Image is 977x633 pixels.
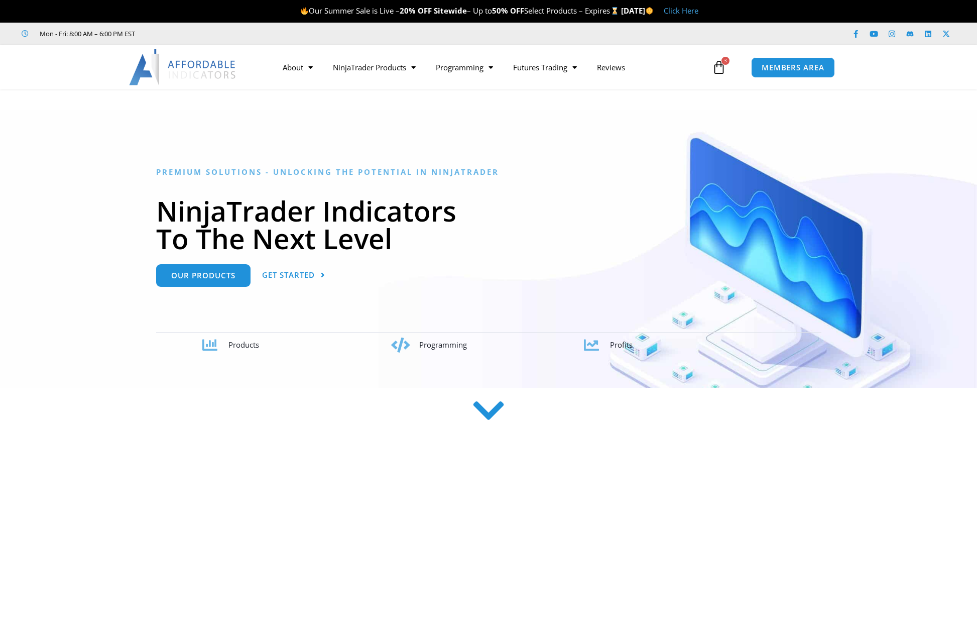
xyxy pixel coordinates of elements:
strong: 50% OFF [492,6,524,16]
span: Our Summer Sale is Live – – Up to Select Products – Expires [300,6,621,16]
img: LogoAI | Affordable Indicators – NinjaTrader [129,49,237,85]
img: ⌛ [611,7,619,15]
img: 🔥 [301,7,308,15]
a: NinjaTrader Products [323,56,426,79]
h6: Premium Solutions - Unlocking the Potential in NinjaTrader [156,167,821,177]
img: 🌞 [646,7,653,15]
span: Our Products [171,272,235,279]
a: Reviews [587,56,635,79]
strong: 20% OFF [400,6,432,16]
span: MEMBERS AREA [762,64,824,71]
nav: Menu [273,56,709,79]
a: Programming [426,56,503,79]
a: 3 [697,53,741,82]
span: Mon - Fri: 8:00 AM – 6:00 PM EST [37,28,135,40]
a: Our Products [156,264,251,287]
span: 3 [721,57,729,65]
a: Futures Trading [503,56,587,79]
span: Profits [610,340,633,350]
span: Programming [419,340,467,350]
strong: [DATE] [621,6,654,16]
a: Get Started [262,264,325,287]
span: Get Started [262,271,315,279]
iframe: Customer reviews powered by Trustpilot [149,29,300,39]
strong: Sitewide [434,6,467,16]
a: Click Here [664,6,698,16]
a: MEMBERS AREA [751,57,835,78]
span: Products [228,340,259,350]
h1: NinjaTrader Indicators To The Next Level [156,197,821,252]
a: About [273,56,323,79]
